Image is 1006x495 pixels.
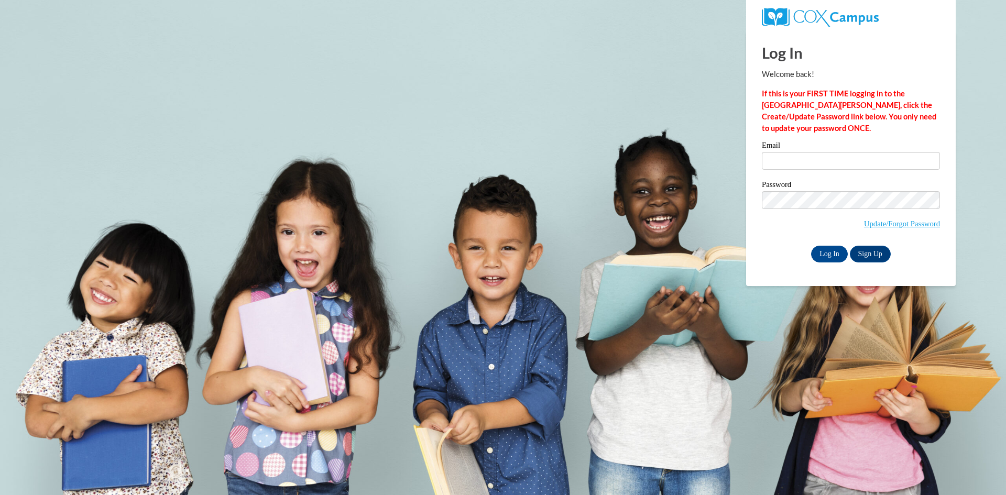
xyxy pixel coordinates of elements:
[762,141,940,152] label: Email
[762,8,879,27] img: COX Campus
[762,12,879,21] a: COX Campus
[811,246,848,262] input: Log In
[762,89,936,133] strong: If this is your FIRST TIME logging in to the [GEOGRAPHIC_DATA][PERSON_NAME], click the Create/Upd...
[762,181,940,191] label: Password
[762,42,940,63] h1: Log In
[864,219,940,228] a: Update/Forgot Password
[762,69,940,80] p: Welcome back!
[850,246,891,262] a: Sign Up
